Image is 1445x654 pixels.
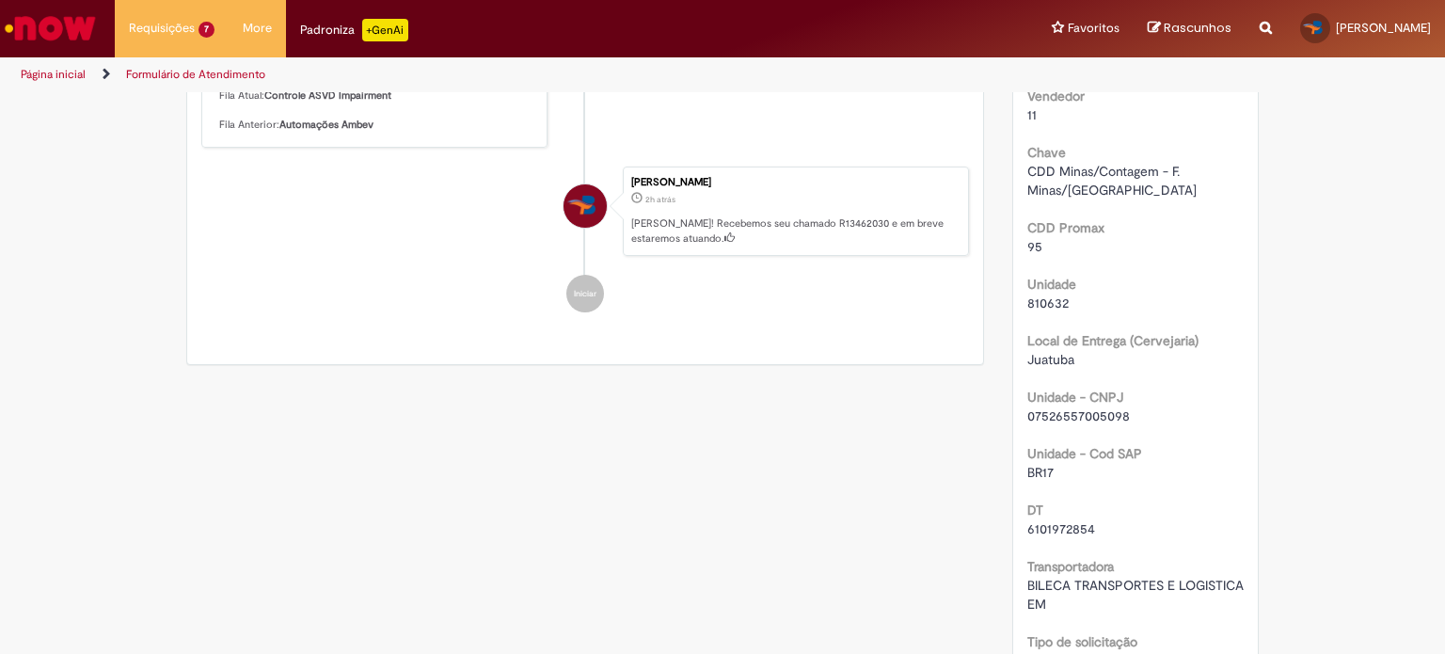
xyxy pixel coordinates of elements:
[1027,351,1074,368] span: Juatuba
[126,67,265,82] a: Formulário de Atendimento
[300,19,408,41] div: Padroniza
[1027,389,1123,406] b: Unidade - CNPJ
[1027,106,1037,123] span: 11
[14,57,949,92] ul: Trilhas de página
[1027,219,1104,236] b: CDD Promax
[1336,20,1431,36] span: [PERSON_NAME]
[1027,558,1114,575] b: Transportadora
[1068,19,1119,38] span: Favoritos
[564,184,607,228] div: Thiago César
[243,19,272,38] span: More
[1027,464,1054,481] span: BR17
[198,22,214,38] span: 7
[21,67,86,82] a: Página inicial
[1027,633,1137,650] b: Tipo de solicitação
[645,194,675,205] span: 2h atrás
[1027,502,1043,518] b: DT
[631,177,959,188] div: [PERSON_NAME]
[1027,144,1066,161] b: Chave
[1027,238,1042,255] span: 95
[279,118,373,132] b: Automações Ambev
[1027,332,1199,349] b: Local de Entrega (Cervejaria)
[1027,295,1069,311] span: 810632
[1027,577,1247,613] span: BILECA TRANSPORTES E LOGISTICA EM
[2,9,99,47] img: ServiceNow
[1164,19,1231,37] span: Rascunhos
[1027,88,1085,104] b: Vendedor
[362,19,408,41] p: +GenAi
[201,167,969,257] li: Thiago César
[1027,520,1095,537] span: 6101972854
[1027,163,1197,199] span: CDD Minas/Contagem - F. Minas/[GEOGRAPHIC_DATA]
[129,19,195,38] span: Requisições
[1148,20,1231,38] a: Rascunhos
[1027,445,1142,462] b: Unidade - Cod SAP
[645,194,675,205] time: 29/08/2025 11:52:42
[631,216,959,246] p: [PERSON_NAME]! Recebemos seu chamado R13462030 e em breve estaremos atuando.
[1027,407,1130,424] span: 07526557005098
[1027,276,1076,293] b: Unidade
[264,88,391,103] b: Controle ASVD Impairment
